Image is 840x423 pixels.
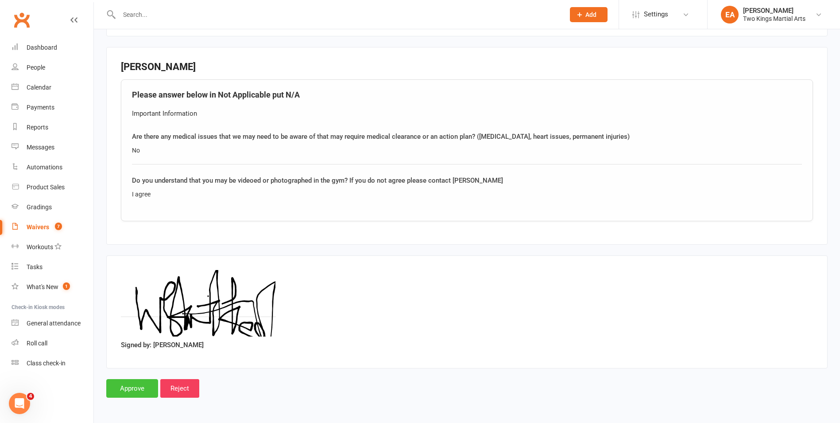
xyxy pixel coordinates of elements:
div: EA [721,6,739,23]
div: People [27,64,45,71]
span: 4 [27,393,34,400]
button: Add [570,7,608,22]
a: General attendance kiosk mode [12,313,93,333]
a: People [12,58,93,78]
div: Are there any medical issues that we may need to be aware of that may require medical clearance o... [132,131,802,142]
div: Tasks [27,263,43,270]
a: Dashboard [12,38,93,58]
div: Do you understand that you may be videoed or photographed in the gym? If you do not agree please ... [132,175,802,186]
div: I agree [132,189,802,199]
a: Class kiosk mode [12,353,93,373]
iframe: Intercom live chat [9,393,30,414]
div: Important Information [132,108,802,119]
div: Calendar [27,84,51,91]
div: [PERSON_NAME] [743,7,805,15]
div: What's New [27,283,58,290]
a: Calendar [12,78,93,98]
a: Roll call [12,333,93,353]
div: Product Sales [27,184,65,191]
a: Workouts [12,237,93,257]
div: No [132,145,802,155]
span: 7 [55,223,62,230]
a: Reports [12,117,93,137]
a: Tasks [12,257,93,277]
a: Waivers 7 [12,217,93,237]
input: Reject [160,379,199,398]
a: Messages [12,137,93,157]
a: What's New1 [12,277,93,297]
a: Gradings [12,197,93,217]
a: Clubworx [11,9,33,31]
div: Automations [27,164,62,171]
input: Approve [106,379,158,398]
div: Class check-in [27,360,66,367]
div: Waivers [27,223,49,231]
span: Settings [644,4,668,24]
div: Messages [27,144,54,151]
img: image1758007340.png [121,270,275,337]
div: General attendance [27,320,81,327]
div: Workouts [27,243,53,251]
a: Payments [12,98,93,117]
h4: Please answer below in Not Applicable put N/A [132,90,802,99]
div: Dashboard [27,44,57,51]
h3: [PERSON_NAME] [121,62,813,72]
div: Reports [27,124,48,131]
div: Two Kings Martial Arts [743,15,805,23]
label: Signed by: [PERSON_NAME] [121,340,204,350]
div: Gradings [27,204,52,211]
span: Add [585,11,596,18]
a: Product Sales [12,177,93,197]
span: 1 [63,282,70,290]
div: Payments [27,104,54,111]
input: Search... [116,8,558,21]
div: Roll call [27,340,47,347]
a: Automations [12,157,93,177]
